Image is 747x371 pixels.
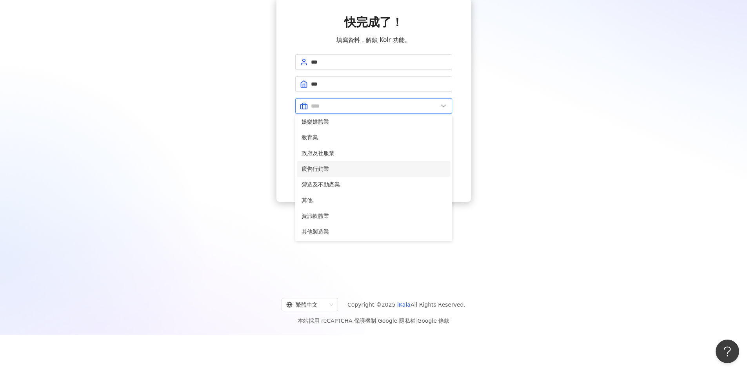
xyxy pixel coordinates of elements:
[286,298,326,311] div: 繁體中文
[302,180,446,189] span: 營造及不動產業
[298,316,449,325] span: 本站採用 reCAPTCHA 保護機制
[347,300,465,309] span: Copyright © 2025 All Rights Reserved.
[417,318,449,324] a: Google 條款
[716,340,739,363] iframe: Help Scout Beacon - Open
[302,117,446,126] span: 娛樂媒體業
[302,133,446,142] span: 教育業
[302,227,446,236] span: 其他製造業
[302,149,446,157] span: 政府及社服業
[302,164,446,173] span: 廣告行銷業
[376,318,378,324] span: |
[336,35,410,45] span: 填寫資料，解鎖 Kolr 功能。
[397,302,411,308] a: iKala
[302,212,446,220] span: 資訊軟體業
[344,15,403,29] span: 快完成了！
[416,318,418,324] span: |
[378,318,416,324] a: Google 隱私權
[302,196,446,205] span: 其他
